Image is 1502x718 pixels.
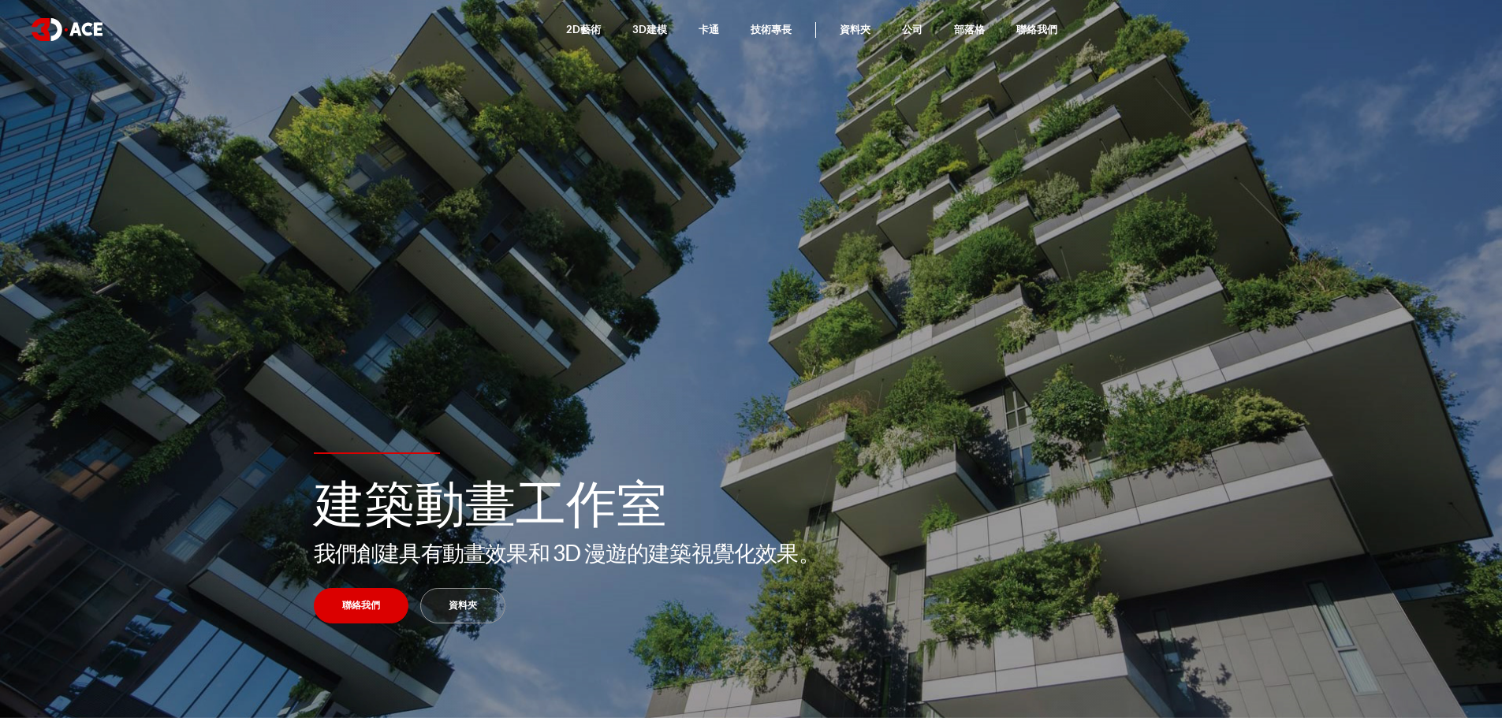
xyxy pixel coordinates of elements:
font: 聯絡我們 [1016,23,1057,35]
font: 聯絡我們 [342,599,380,611]
img: 標誌白色 [32,18,102,41]
font: 公司 [902,23,922,35]
font: 資料夾 [449,599,477,611]
font: 卡通 [699,23,719,35]
font: 我們創建具有動畫效果和 3D 漫遊的建築視覺化效果。 [314,539,820,566]
font: 部落格 [954,23,985,35]
a: 資料夾 [420,588,505,623]
font: 建築動畫工作室 [314,462,667,536]
a: 聯絡我們 [314,588,408,623]
font: 2D藝術 [566,23,601,35]
font: 3D建模 [632,23,667,35]
font: 資料夾 [840,23,870,35]
font: 技術專長 [751,23,792,35]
